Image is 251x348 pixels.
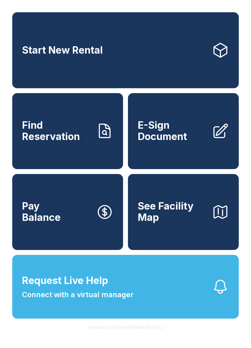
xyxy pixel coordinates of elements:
span: See Facility Map [138,201,207,223]
span: Request Live Help [22,273,108,288]
span: Pay Balance [22,201,61,223]
span: Start New Rental [22,45,103,56]
button: See Facility Map [128,174,239,250]
a: Find Reservation [12,93,123,169]
a: E-Sign Document [128,93,239,169]
span: Find Reservation [22,120,91,142]
button: Request Live HelpConnect with a virtual manager [12,255,239,319]
button: VersionkrrefDLawElMlwz8nfSsJ [83,319,168,336]
a: Start New Rental [12,12,239,88]
span: Connect with a virtual manager [22,289,133,300]
span: E-Sign Document [138,120,207,142]
button: PayBalance [12,174,123,250]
